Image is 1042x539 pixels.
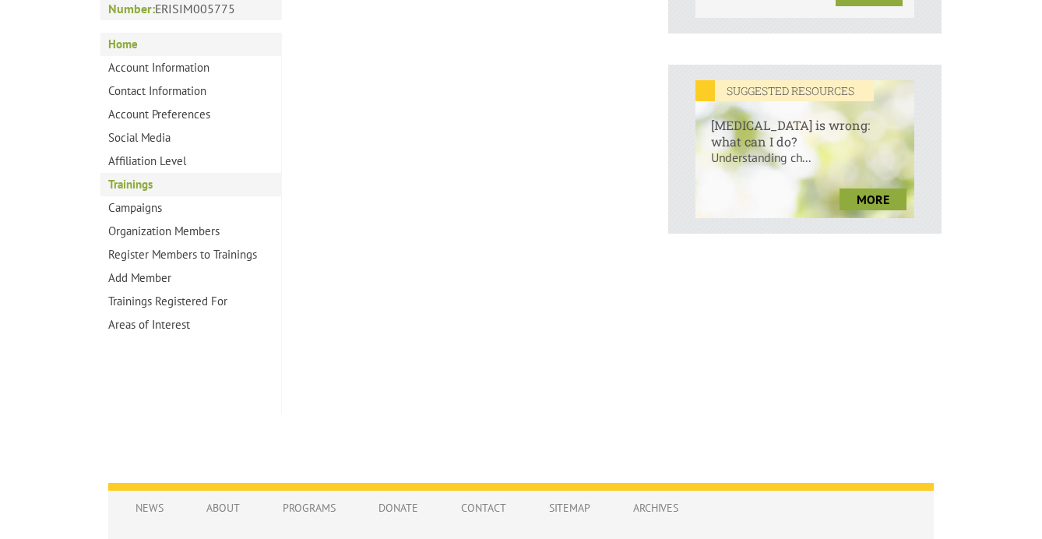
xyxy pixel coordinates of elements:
[100,220,281,243] a: Organization Members
[363,493,434,523] a: Donate
[100,103,281,126] a: Account Preferences
[100,56,281,79] a: Account Information
[100,243,281,266] a: Register Members to Trainings
[100,173,281,196] a: Trainings
[191,493,255,523] a: About
[695,150,914,181] p: Understanding ch...
[100,266,281,290] a: Add Member
[267,493,351,523] a: Programs
[100,79,281,103] a: Contact Information
[695,101,914,150] h6: [MEDICAL_DATA] is wrong: what can I do?
[100,196,281,220] a: Campaigns
[840,188,906,210] a: more
[618,493,694,523] a: Archives
[695,80,874,101] em: SUGGESTED RESOURCES
[100,33,281,56] a: Home
[100,313,281,336] a: Areas of Interest
[100,290,281,313] a: Trainings Registered For
[100,126,281,150] a: Social Media
[445,493,522,523] a: Contact
[533,493,606,523] a: Sitemap
[120,493,179,523] a: News
[100,150,281,173] a: Affiliation Level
